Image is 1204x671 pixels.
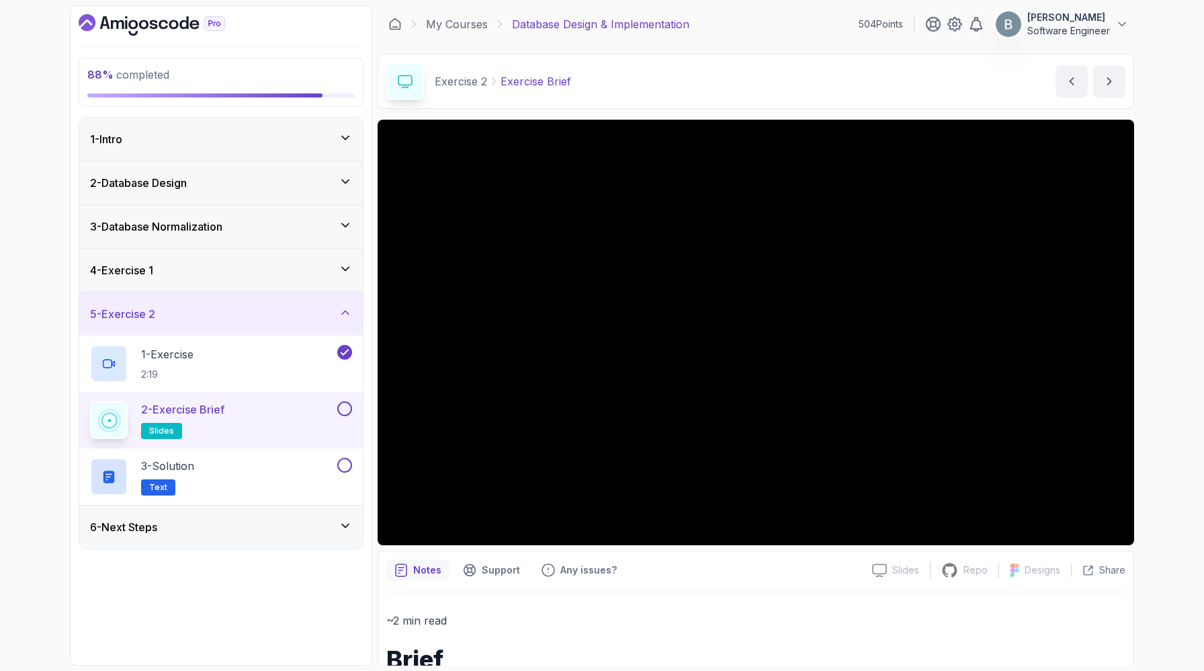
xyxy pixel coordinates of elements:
[141,346,193,362] p: 1 - Exercise
[87,68,169,81] span: completed
[1027,24,1110,38] p: Software Engineer
[149,426,174,436] span: slides
[141,458,194,474] p: 3 - Solution
[413,563,441,577] p: Notes
[995,11,1129,38] button: user profile image[PERSON_NAME]Software Engineer
[560,563,617,577] p: Any issues?
[388,17,402,31] a: Dashboard
[859,17,903,31] p: 504 Points
[79,118,363,161] button: 1-Intro
[1027,11,1110,24] p: [PERSON_NAME]
[501,73,571,89] p: Exercise Brief
[386,559,449,581] button: notes button
[90,519,157,535] h3: 6 - Next Steps
[90,131,122,147] h3: 1 - Intro
[90,401,352,439] button: 2-Exercise Briefslides
[892,563,919,577] p: Slides
[426,16,488,32] a: My Courses
[90,306,155,322] h3: 5 - Exercise 2
[79,161,363,204] button: 2-Database Design
[90,219,222,235] h3: 3 - Database Normalization
[79,506,363,549] button: 6-Next Steps
[482,563,520,577] p: Support
[1148,617,1191,658] iframe: chat widget
[949,374,1191,610] iframe: chat widget
[512,16,689,32] p: Database Design & Implementation
[149,482,167,493] span: Text
[435,73,487,89] p: Exercise 2
[386,611,1125,630] p: ~2 min read
[90,458,352,496] button: 3-SolutionText
[1093,65,1125,97] button: next content
[533,559,625,581] button: Feedback button
[455,559,528,581] button: Support button
[79,205,363,248] button: 3-Database Normalization
[90,262,153,278] h3: 4 - Exercise 1
[1056,65,1088,97] button: previous content
[996,11,1021,37] img: user profile image
[79,292,363,335] button: 5-Exercise 2
[141,368,193,381] p: 2:19
[141,401,224,418] p: 2 - Exercise Brief
[79,249,363,292] button: 4-Exercise 1
[79,14,256,36] a: Dashboard
[90,345,352,383] button: 1-Exercise2:19
[90,175,187,191] h3: 2 - Database Design
[87,68,114,81] span: 88 %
